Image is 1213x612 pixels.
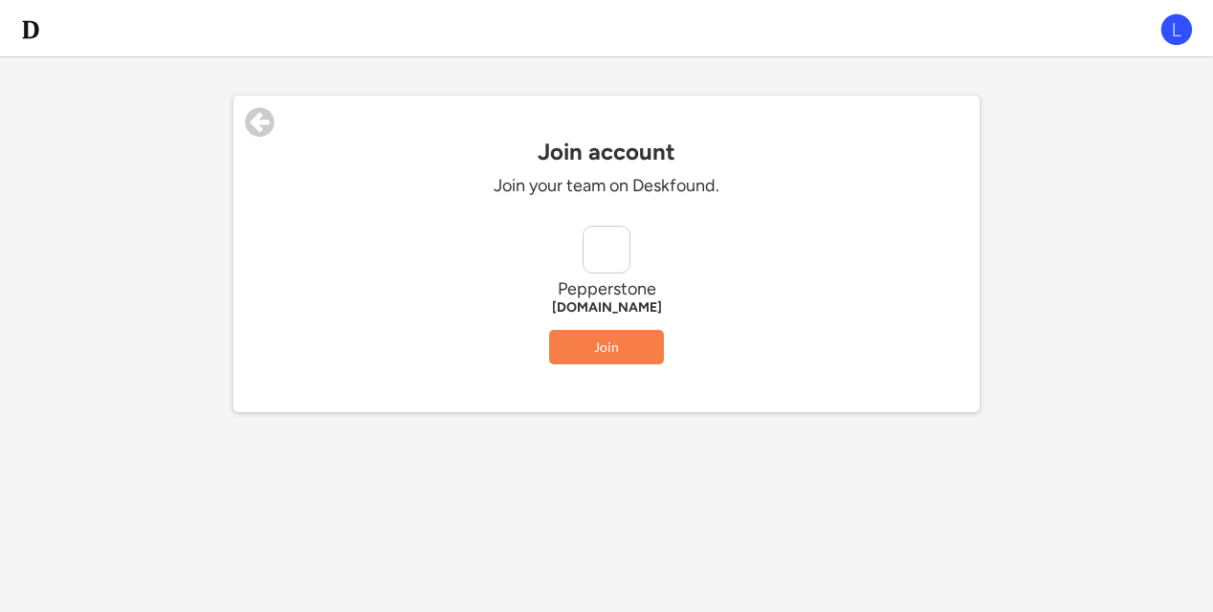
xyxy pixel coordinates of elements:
[320,278,893,300] div: Pepperstone
[1159,12,1194,47] img: L.png
[584,227,629,273] img: yH5BAEAAAAALAAAAAABAAEAAAIBRAA7
[19,18,42,41] img: d-whitebg.png
[320,300,893,316] div: [DOMAIN_NAME]
[320,175,893,197] div: Join your team on Deskfound.
[233,139,980,165] div: Join account
[549,330,664,364] button: Join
